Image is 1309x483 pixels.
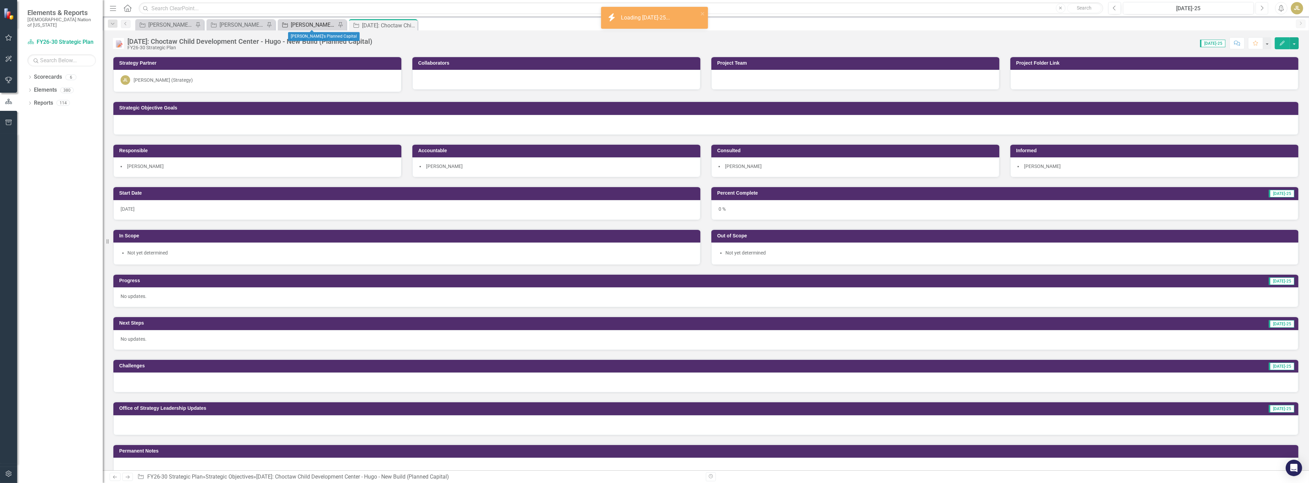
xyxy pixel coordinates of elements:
[1291,2,1303,14] button: JL
[1125,4,1251,13] div: [DATE]-25
[220,21,265,29] div: [PERSON_NAME] SOs
[121,336,1291,342] p: No updates.
[205,473,253,480] a: Strategic Objectives
[139,2,1103,14] input: Search ClearPoint...
[27,17,96,28] small: [DEMOGRAPHIC_DATA] Nation of [US_STATE]
[291,21,336,29] div: [PERSON_NAME]'s Planned Capital
[65,74,76,80] div: 6
[1269,277,1294,285] span: [DATE]-25
[279,21,336,29] a: [PERSON_NAME]'s Planned Capital
[119,363,702,368] h3: Challenges
[60,87,74,93] div: 380
[700,10,705,17] button: close
[121,75,130,85] div: JL
[119,406,1024,411] h3: Office of Strategy Leadership Updates
[1123,2,1254,14] button: [DATE]-25
[717,191,1070,196] h3: Percent Complete
[1077,5,1092,11] span: Search
[717,61,996,66] h3: Project Team
[711,200,1298,220] div: 0 %
[725,164,762,169] span: [PERSON_NAME]
[1024,164,1061,169] span: [PERSON_NAME]
[3,7,16,20] img: ClearPoint Strategy
[121,206,135,212] span: [DATE]
[148,21,194,29] div: [PERSON_NAME] SO's OLD PLAN
[34,86,57,94] a: Elements
[134,77,193,83] div: [PERSON_NAME] (Strategy)
[27,38,96,46] a: FY26-30 Strategic Plan
[137,21,194,29] a: [PERSON_NAME] SO's OLD PLAN
[119,148,398,153] h3: Responsible
[288,32,360,41] div: [PERSON_NAME]'s Planned Capital
[621,14,672,22] div: Loading [DATE]-25...
[127,164,164,169] span: [PERSON_NAME]
[34,99,53,107] a: Reports
[1286,460,1302,476] div: Open Intercom Messenger
[119,233,697,238] h3: In Scope
[725,249,1291,256] li: Not yet determined
[1269,405,1294,413] span: [DATE]-25
[34,73,62,81] a: Scorecards
[119,61,398,66] h3: Strategy Partner
[1269,190,1294,197] span: [DATE]-25
[418,61,697,66] h3: Collaborators
[717,148,996,153] h3: Consulted
[137,473,701,481] div: » »
[127,45,372,50] div: FY26-30 Strategic Plan
[27,9,96,17] span: Elements & Reports
[208,21,265,29] a: [PERSON_NAME] SOs
[119,105,1295,110] h3: Strategic Objective Goals
[127,38,372,45] div: [DATE]: Choctaw Child Development Center - Hugo - New Build (Planned Capital)
[121,293,1291,300] p: No updates.
[147,473,203,480] a: FY26-30 Strategic Plan
[119,191,697,196] h3: Start Date
[362,21,416,30] div: [DATE]: Choctaw Child Development Center - Hugo - New Build (Planned Capital)
[119,278,641,283] h3: Progress
[27,54,96,66] input: Search Below...
[1269,363,1294,370] span: [DATE]-25
[1269,320,1294,328] span: [DATE]-25
[426,164,463,169] span: [PERSON_NAME]
[119,448,1295,454] h3: Permanent Notes
[256,473,449,480] div: [DATE]: Choctaw Child Development Center - Hugo - New Build (Planned Capital)
[113,38,124,49] img: Planned Capital
[418,148,697,153] h3: Accountable
[1016,148,1295,153] h3: Informed
[127,249,693,256] li: Not yet determined
[57,100,70,106] div: 114
[717,233,1295,238] h3: Out of Scope
[1067,3,1101,13] button: Search
[1200,40,1225,47] span: [DATE]-25
[119,321,693,326] h3: Next Steps
[1016,61,1295,66] h3: Project Folder Link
